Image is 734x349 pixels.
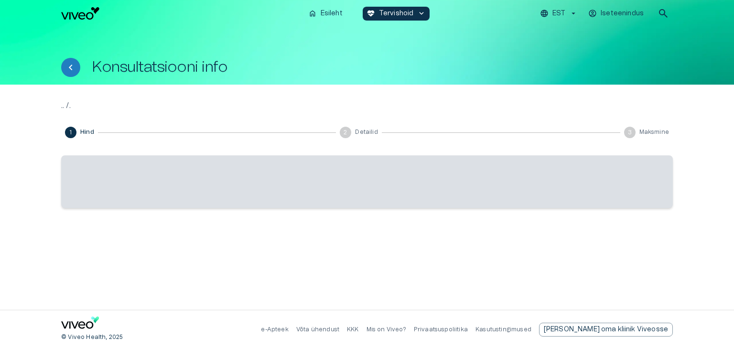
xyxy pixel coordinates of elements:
[367,326,406,334] p: Mis on Viveo?
[628,130,632,135] text: 3
[539,323,673,337] div: [PERSON_NAME] oma kliinik Viveosse
[80,128,94,136] span: Hind
[61,7,99,20] img: Viveo logo
[363,7,430,21] button: ecg_heartTervishoidkeyboard_arrow_down
[344,130,347,135] text: 2
[654,4,673,23] button: open search modal
[92,59,227,76] h1: Konsultatsiooni info
[417,9,426,18] span: keyboard_arrow_down
[308,9,317,18] span: home
[355,128,378,136] span: Detailid
[61,333,123,341] p: © Viveo Health, 2025
[261,327,288,332] a: e-Apteek
[61,7,301,20] a: Navigate to homepage
[304,7,347,21] button: homeEsileht
[296,326,339,334] p: Võta ühendust
[601,9,644,19] p: Iseteenindus
[414,327,468,332] a: Privaatsuspoliitika
[61,155,673,208] span: ‌
[587,7,646,21] button: Iseteenindus
[544,325,668,335] p: [PERSON_NAME] oma kliinik Viveosse
[639,128,669,136] span: Maksmine
[379,9,414,19] p: Tervishoid
[61,58,80,77] button: Tagasi
[658,8,669,19] span: search
[552,9,565,19] p: EST
[69,130,72,135] text: 1
[367,9,375,18] span: ecg_heart
[475,327,531,332] a: Kasutustingimused
[539,323,673,337] a: Send email to partnership request to viveo
[539,7,579,21] button: EST
[61,316,99,332] a: Navigate to home page
[321,9,343,19] p: Esileht
[61,100,673,111] p: .. / .
[347,327,359,332] a: KKK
